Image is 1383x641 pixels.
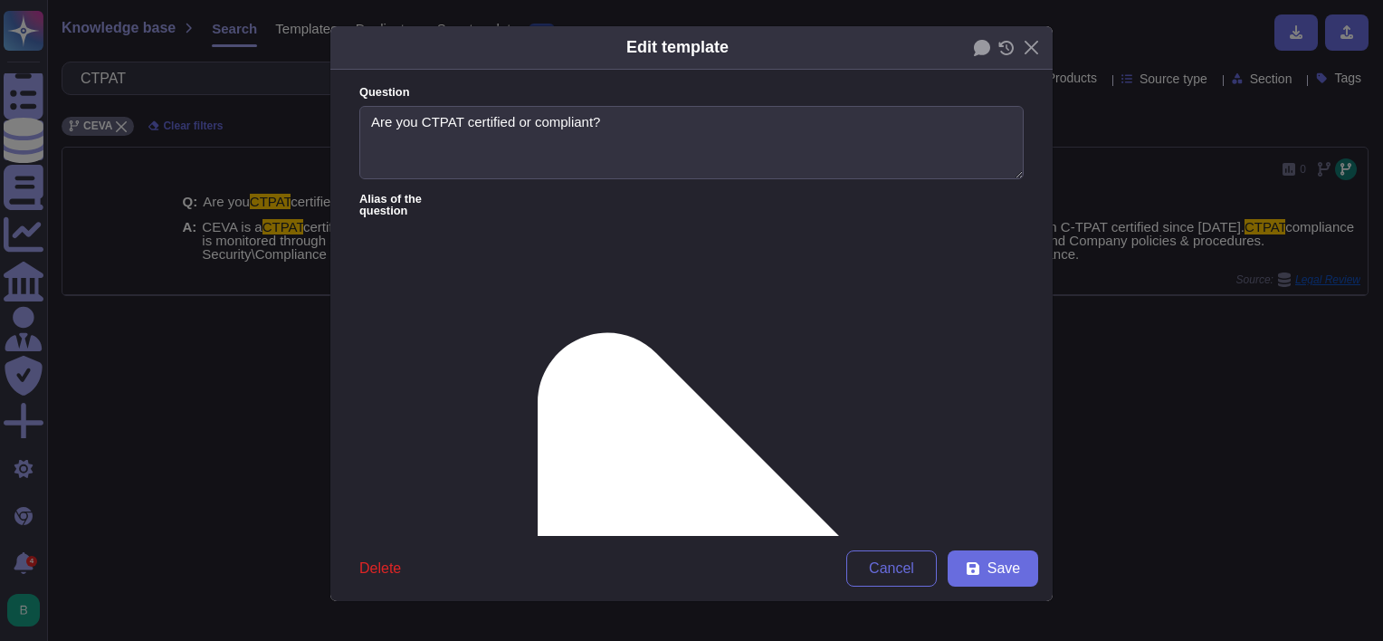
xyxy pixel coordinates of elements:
span: Delete [359,561,401,576]
div: Edit template [626,35,729,60]
textarea: Are you CTPAT certified or compliant? [359,106,1024,180]
button: Close [1017,33,1045,62]
button: Delete [345,550,415,587]
button: Cancel [846,550,937,587]
span: Cancel [869,561,914,576]
span: Save [987,561,1020,576]
label: Question [359,87,1024,99]
button: Save [948,550,1038,587]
